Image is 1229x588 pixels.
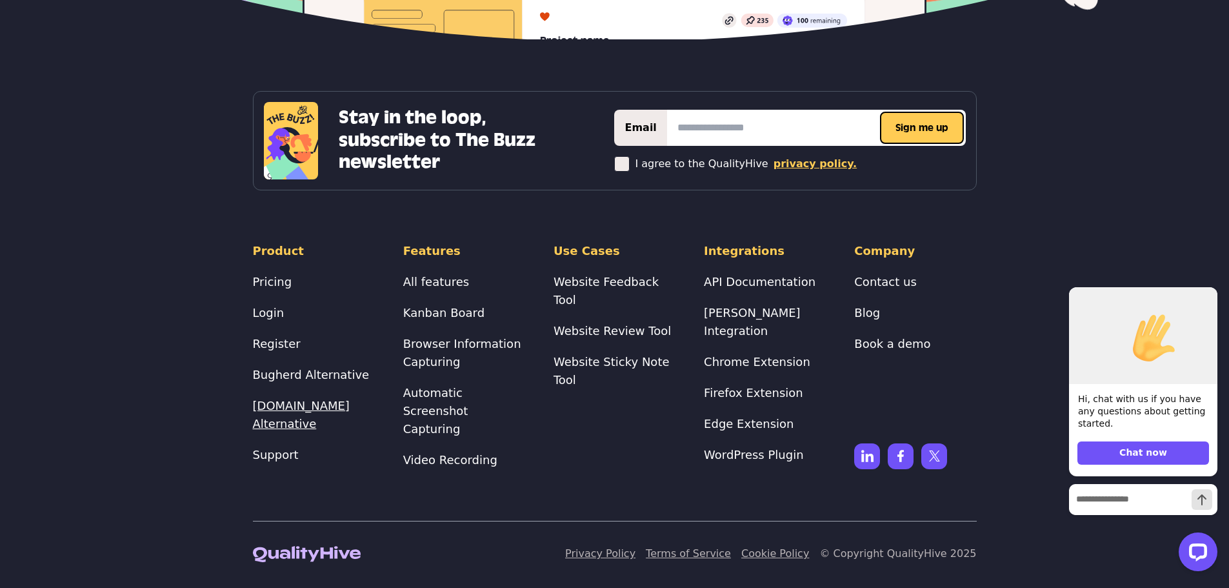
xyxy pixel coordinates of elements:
h4: Integrations [704,242,826,260]
a: API Documentation [704,275,815,289]
h3: Stay in the loop, subscribe to The Buzz newsletter [339,107,556,174]
img: Linkedin [854,443,880,469]
a: Chrome Extension [704,355,810,369]
a: [PERSON_NAME] Integration [704,306,801,338]
a: Edge Extension [704,417,794,431]
a: Cookie Policy [741,547,809,560]
a: Website Sticky Note Tool [554,355,670,387]
a: privacy policy. [774,156,857,172]
h4: Use Cases [554,242,675,260]
a: Website Review Tool [554,324,671,338]
h4: Features [403,242,525,260]
a: Kanban Board [403,306,485,319]
h4: Company [854,242,976,260]
a: Video Recording [403,453,497,467]
a: Contact us [854,275,917,289]
a: Automatic Screenshot Capturing [403,386,468,436]
a: Login [253,306,285,319]
img: The Buzz Newsletter [264,102,318,179]
a: Bugherd Alternative [253,368,370,381]
a: Firefox Extension [704,386,803,400]
a: WordPress Plugin [704,448,803,461]
iframe: LiveChat chat widget [1059,275,1223,582]
a: Book a demo [854,337,930,350]
a: Support [253,448,299,461]
a: Terms of Service [646,547,731,560]
h4: Product [253,242,375,260]
a: Website Feedback Tool [554,275,659,307]
label: Email [614,110,666,146]
a: Register [253,337,301,350]
a: Privacy Policy [565,547,635,560]
img: QualityHive [253,546,361,562]
a: Blog [854,306,880,319]
input: email [667,110,966,146]
p: I agree to the QualityHive [635,156,768,172]
a: Browser Information Capturing [403,337,521,369]
img: X [921,443,947,469]
button: Sign me up [880,112,964,144]
a: [DOMAIN_NAME] Alternative [253,399,350,431]
a: Pricing [253,275,292,289]
p: © Copyright QualityHive 2025 [819,546,976,562]
a: All features [403,275,469,289]
img: Facebook [888,443,914,469]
